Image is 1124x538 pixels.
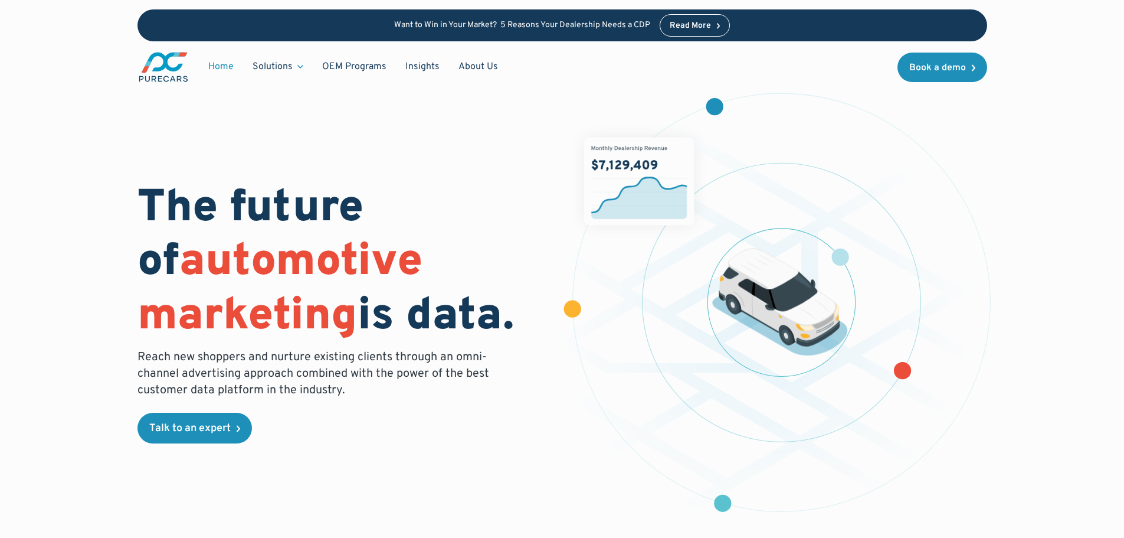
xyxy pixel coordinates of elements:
a: Home [199,56,243,78]
div: Solutions [243,56,313,78]
div: Book a demo [909,63,966,73]
a: Read More [660,14,730,37]
div: Solutions [253,60,293,73]
span: automotive marketing [137,234,422,345]
a: Talk to an expert [137,413,252,444]
a: Insights [396,56,449,78]
div: Read More [670,22,711,30]
img: chart showing monthly dealership revenue of $7m [584,137,694,225]
a: Book a demo [897,53,987,82]
div: Talk to an expert [149,423,231,434]
a: main [137,51,189,83]
img: purecars logo [137,51,189,83]
h1: The future of is data. [137,182,548,344]
p: Reach new shoppers and nurture existing clients through an omni-channel advertising approach comb... [137,349,496,399]
a: About Us [449,56,507,78]
p: Want to Win in Your Market? 5 Reasons Your Dealership Needs a CDP [394,21,650,31]
img: illustration of a vehicle [712,249,848,356]
a: OEM Programs [313,56,396,78]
